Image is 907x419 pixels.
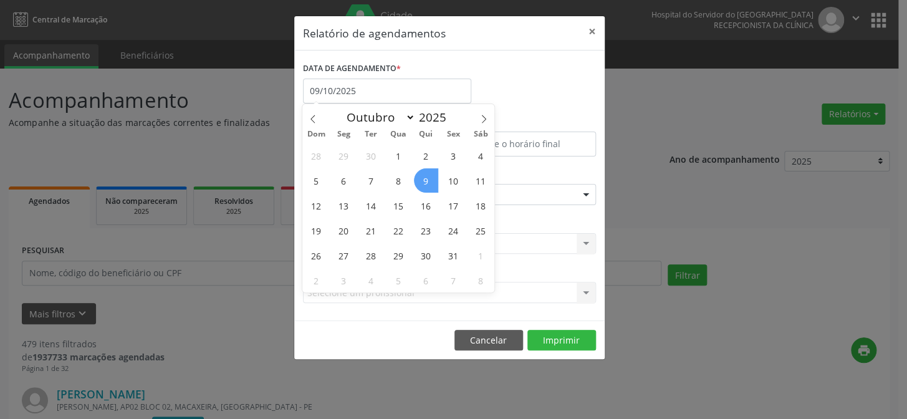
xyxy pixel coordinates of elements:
span: Novembro 3, 2025 [332,268,356,292]
span: Outubro 24, 2025 [441,218,465,243]
input: Selecione uma data ou intervalo [303,79,471,104]
span: Sex [439,130,467,138]
span: Dom [302,130,330,138]
span: Ter [357,130,385,138]
span: Outubro 7, 2025 [359,168,383,193]
span: Outubro 25, 2025 [468,218,492,243]
span: Outubro 6, 2025 [332,168,356,193]
button: Close [580,16,605,47]
span: Novembro 4, 2025 [359,268,383,292]
span: Novembro 1, 2025 [468,243,492,267]
span: Outubro 8, 2025 [386,168,411,193]
span: Seg [330,130,357,138]
button: Cancelar [454,330,523,351]
span: Outubro 21, 2025 [359,218,383,243]
span: Outubro 15, 2025 [386,193,411,218]
span: Novembro 8, 2025 [468,268,492,292]
span: Outubro 14, 2025 [359,193,383,218]
span: Novembro 6, 2025 [414,268,438,292]
span: Setembro 29, 2025 [332,143,356,168]
span: Outubro 12, 2025 [304,193,329,218]
select: Month [340,108,415,126]
span: Qua [385,130,412,138]
span: Outubro 16, 2025 [414,193,438,218]
span: Outubro 18, 2025 [468,193,492,218]
span: Outubro 23, 2025 [414,218,438,243]
span: Outubro 19, 2025 [304,218,329,243]
span: Novembro 5, 2025 [386,268,411,292]
h5: Relatório de agendamentos [303,25,446,41]
span: Setembro 30, 2025 [359,143,383,168]
span: Qui [412,130,439,138]
button: Imprimir [527,330,596,351]
span: Outubro 31, 2025 [441,243,465,267]
span: Outubro 4, 2025 [468,143,492,168]
span: Outubro 30, 2025 [414,243,438,267]
span: Outubro 17, 2025 [441,193,465,218]
span: Outubro 10, 2025 [441,168,465,193]
span: Outubro 20, 2025 [332,218,356,243]
span: Outubro 3, 2025 [441,143,465,168]
span: Sáb [467,130,494,138]
span: Outubro 5, 2025 [304,168,329,193]
span: Outubro 11, 2025 [468,168,492,193]
input: Year [415,109,456,125]
span: Outubro 13, 2025 [332,193,356,218]
span: Outubro 22, 2025 [386,218,411,243]
span: Outubro 26, 2025 [304,243,329,267]
input: Selecione o horário final [453,132,596,157]
span: Outubro 2, 2025 [414,143,438,168]
span: Outubro 28, 2025 [359,243,383,267]
span: Novembro 2, 2025 [304,268,329,292]
label: ATÉ [453,112,596,132]
span: Outubro 29, 2025 [386,243,411,267]
span: Novembro 7, 2025 [441,268,465,292]
span: Setembro 28, 2025 [304,143,329,168]
span: Outubro 1, 2025 [386,143,411,168]
span: Outubro 9, 2025 [414,168,438,193]
span: Outubro 27, 2025 [332,243,356,267]
label: DATA DE AGENDAMENTO [303,59,401,79]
